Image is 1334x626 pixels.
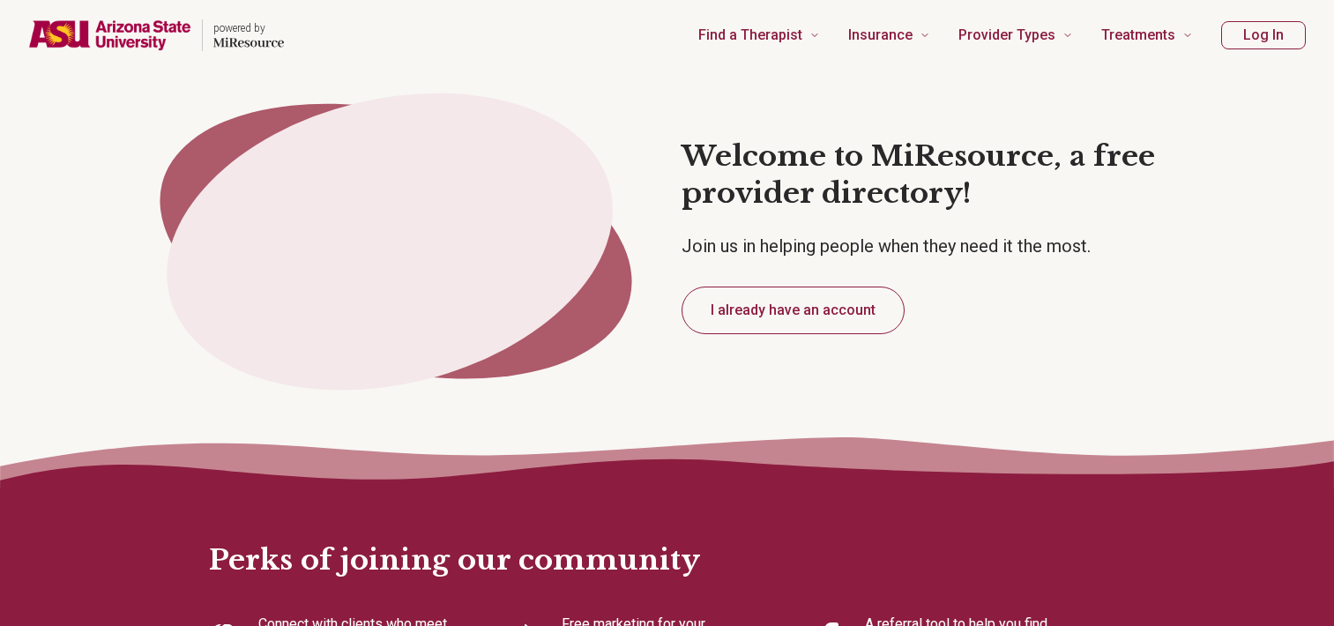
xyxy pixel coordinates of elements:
[682,138,1204,212] h1: Welcome to MiResource, a free provider directory!
[848,23,913,48] span: Insurance
[1101,23,1175,48] span: Treatments
[28,7,284,63] a: Home page
[682,234,1204,258] p: Join us in helping people when they need it the most.
[209,486,1126,579] h2: Perks of joining our community
[958,23,1055,48] span: Provider Types
[682,287,905,334] button: I already have an account
[1221,21,1306,49] button: Log In
[213,21,284,35] p: powered by
[698,23,802,48] span: Find a Therapist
